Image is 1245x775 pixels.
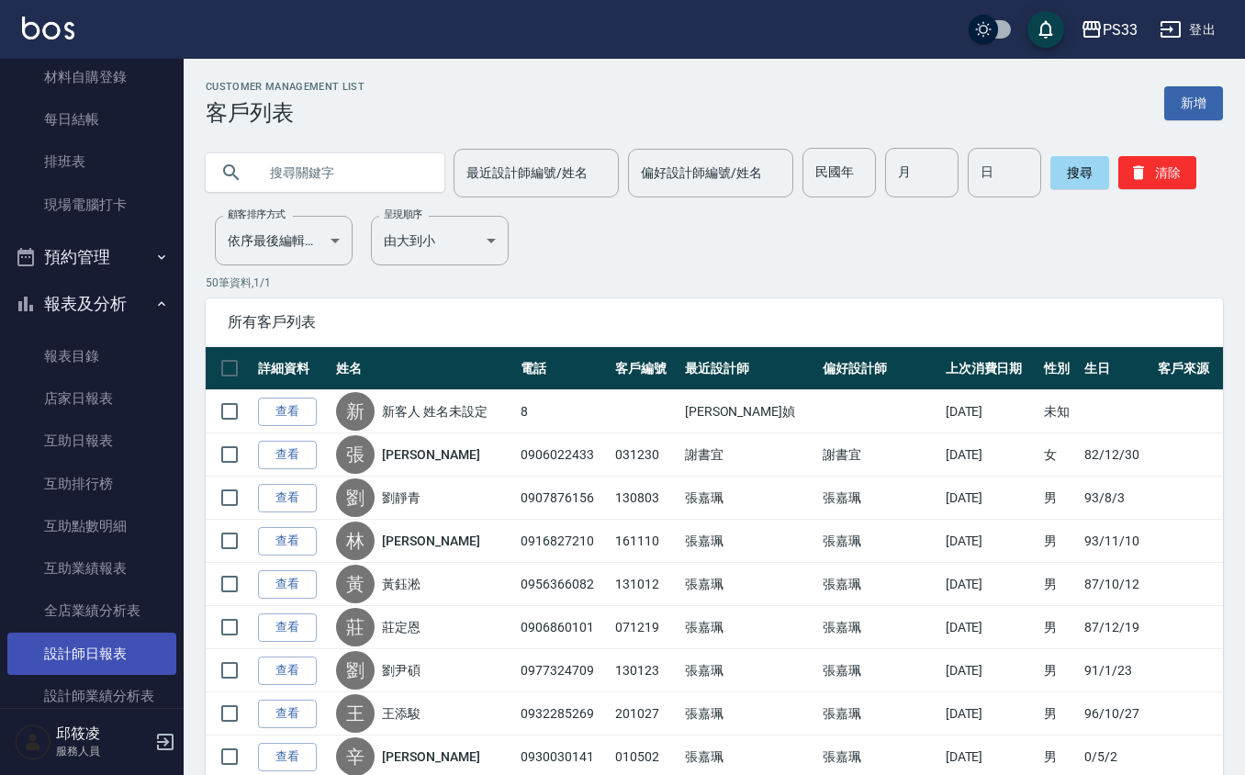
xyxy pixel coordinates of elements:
td: 男 [1039,477,1080,520]
a: [PERSON_NAME] [382,445,479,464]
td: 131012 [611,563,680,606]
a: 查看 [258,441,317,469]
td: [DATE] [941,563,1040,606]
a: 王添駿 [382,704,421,723]
td: 未知 [1039,390,1080,433]
td: [DATE] [941,433,1040,477]
a: 黃鈺淞 [382,575,421,593]
a: 莊定恩 [382,618,421,636]
a: 新增 [1164,86,1223,120]
td: 0977324709 [516,649,611,692]
p: 50 筆資料, 1 / 1 [206,275,1223,291]
td: 93/11/10 [1080,520,1153,563]
a: 查看 [258,570,317,599]
div: 張 [336,435,375,474]
img: Logo [22,17,74,39]
th: 電話 [516,347,611,390]
td: 0907876156 [516,477,611,520]
td: [DATE] [941,477,1040,520]
td: 張嘉珮 [680,692,818,736]
td: 張嘉珮 [818,649,941,692]
td: 0956366082 [516,563,611,606]
th: 客戶來源 [1153,347,1223,390]
a: 新客人 姓名未設定 [382,402,488,421]
a: 查看 [258,527,317,556]
td: [DATE] [941,692,1040,736]
a: 店家日報表 [7,377,176,420]
button: 報表及分析 [7,280,176,328]
th: 上次消費日期 [941,347,1040,390]
a: 互助日報表 [7,420,176,462]
a: 現場電腦打卡 [7,184,176,226]
h5: 邱筱凌 [56,724,150,743]
button: save [1027,11,1064,48]
div: 莊 [336,608,375,646]
td: 男 [1039,649,1080,692]
td: 91/1/23 [1080,649,1153,692]
td: 031230 [611,433,680,477]
td: 93/8/3 [1080,477,1153,520]
td: 謝書宜 [680,433,818,477]
td: 男 [1039,563,1080,606]
h3: 客戶列表 [206,100,365,126]
td: 130803 [611,477,680,520]
th: 姓名 [331,347,516,390]
td: 男 [1039,692,1080,736]
button: 搜尋 [1050,156,1109,189]
button: PS33 [1073,11,1145,49]
td: 130123 [611,649,680,692]
div: 新 [336,392,375,431]
button: 清除 [1118,156,1196,189]
td: 96/10/27 [1080,692,1153,736]
div: 依序最後編輯時間 [215,216,353,265]
a: 查看 [258,398,317,426]
a: 排班表 [7,140,176,183]
td: 8 [516,390,611,433]
td: 87/12/19 [1080,606,1153,649]
td: 張嘉珮 [818,606,941,649]
td: 張嘉珮 [680,649,818,692]
td: 0916827210 [516,520,611,563]
a: 設計師日報表 [7,633,176,675]
td: [DATE] [941,649,1040,692]
td: 張嘉珮 [680,520,818,563]
a: 查看 [258,743,317,771]
td: 161110 [611,520,680,563]
a: 互助排行榜 [7,463,176,505]
a: 查看 [258,484,317,512]
td: 張嘉珮 [680,563,818,606]
a: [PERSON_NAME] [382,747,479,766]
a: 報表目錄 [7,335,176,377]
td: 男 [1039,606,1080,649]
button: 登出 [1152,13,1223,47]
a: 劉靜青 [382,489,421,507]
td: 0932285269 [516,692,611,736]
td: [DATE] [941,606,1040,649]
th: 最近設計師 [680,347,818,390]
div: 劉 [336,651,375,690]
h2: Customer Management List [206,81,365,93]
a: 全店業績分析表 [7,590,176,632]
a: 材料自購登錄 [7,56,176,98]
div: 由大到小 [371,216,509,265]
td: 張嘉珮 [818,520,941,563]
div: 黃 [336,565,375,603]
th: 偏好設計師 [818,347,941,390]
th: 生日 [1080,347,1153,390]
a: 查看 [258,613,317,642]
td: 87/10/12 [1080,563,1153,606]
a: 查看 [258,657,317,685]
a: 劉尹碩 [382,661,421,680]
th: 性別 [1039,347,1080,390]
td: 男 [1039,520,1080,563]
input: 搜尋關鍵字 [257,148,430,197]
td: 張嘉珮 [680,477,818,520]
a: 互助點數明細 [7,505,176,547]
label: 呈現順序 [384,208,422,221]
a: 每日結帳 [7,98,176,140]
td: 張嘉珮 [818,477,941,520]
td: 071219 [611,606,680,649]
td: 0906860101 [516,606,611,649]
a: 互助業績報表 [7,547,176,590]
span: 所有客戶列表 [228,313,1201,331]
